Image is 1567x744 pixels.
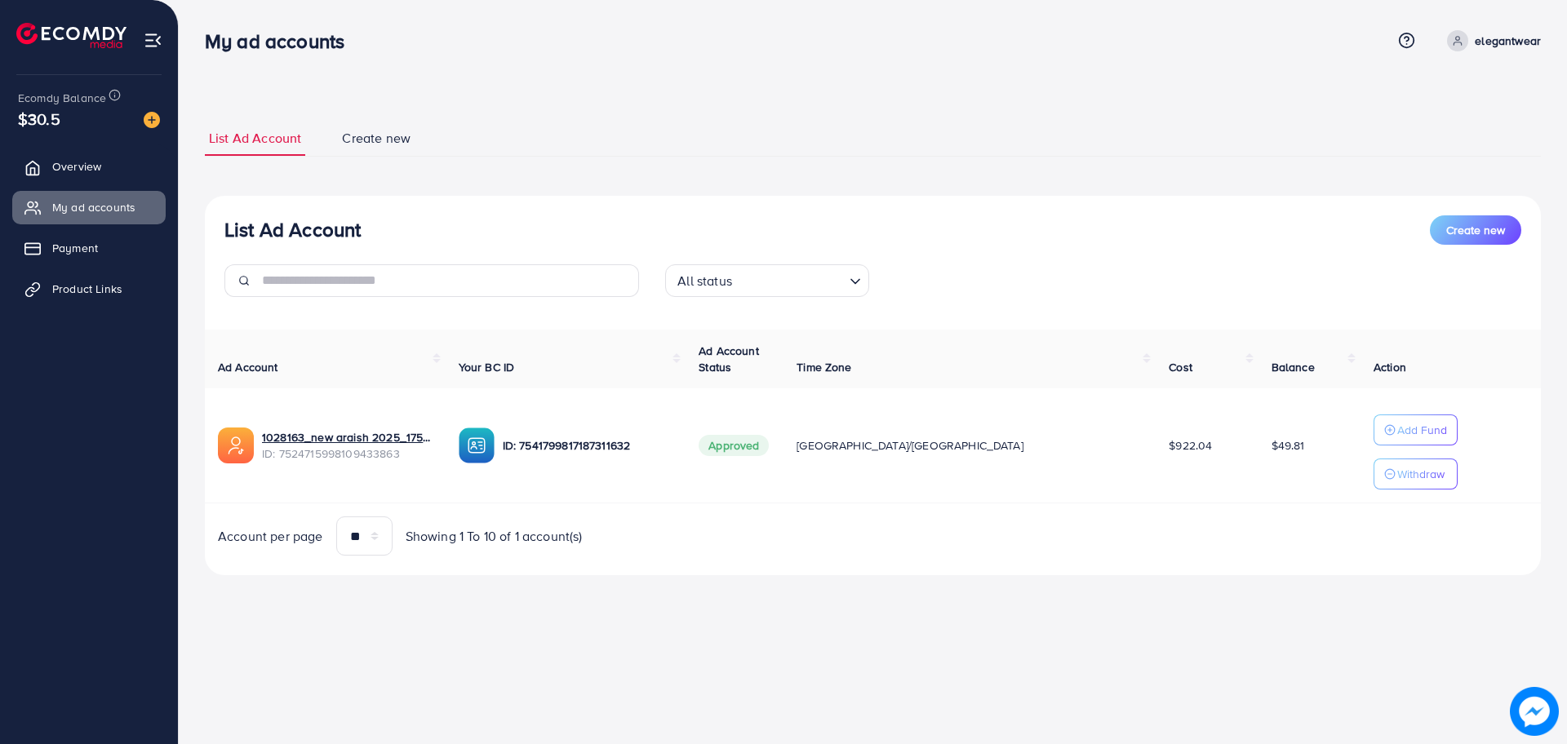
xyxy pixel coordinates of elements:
span: Action [1374,359,1406,375]
span: Cost [1169,359,1192,375]
img: ic-ads-acc.e4c84228.svg [218,427,254,463]
button: Create new [1430,215,1521,245]
span: $49.81 [1272,437,1305,454]
button: Withdraw [1374,458,1458,489]
span: Product Links [52,281,122,297]
a: Overview [12,150,166,183]
p: ID: 7541799817187311632 [503,436,673,455]
img: image [1510,687,1559,736]
span: List Ad Account [209,129,301,148]
span: Ad Account [218,359,278,375]
h3: List Ad Account [224,218,361,241]
span: Overview [52,158,101,175]
span: Account per page [218,527,323,546]
span: Balance [1272,359,1315,375]
p: Withdraw [1397,464,1445,484]
img: logo [16,23,127,48]
span: My ad accounts [52,199,135,215]
span: All status [674,269,735,293]
a: Payment [12,232,166,264]
span: Create new [342,129,411,148]
span: Showing 1 To 10 of 1 account(s) [406,527,583,546]
span: Ecomdy Balance [18,90,106,106]
span: Your BC ID [459,359,515,375]
a: My ad accounts [12,191,166,224]
a: elegantwear [1440,30,1541,51]
span: Time Zone [797,359,851,375]
span: Payment [52,240,98,256]
div: <span class='underline'>1028163_new araish 2025_1751984578903</span></br>7524715998109433863 [262,429,433,463]
a: 1028163_new araish 2025_1751984578903 [262,429,433,445]
span: Approved [699,435,769,456]
span: ID: 7524715998109433863 [262,445,433,462]
a: Product Links [12,272,166,305]
span: [GEOGRAPHIC_DATA]/[GEOGRAPHIC_DATA] [797,437,1023,454]
p: Add Fund [1397,420,1447,440]
img: ic-ba-acc.ded83a64.svg [459,427,495,463]
h3: My ad accounts [205,29,357,53]
button: Add Fund [1374,414,1458,445]
input: Search for option [737,266,843,293]
p: elegantwear [1475,31,1541,51]
div: Search for option [665,264,869,297]
span: $30.5 [18,107,60,131]
span: Create new [1446,222,1505,238]
span: $922.04 [1169,437,1212,454]
span: Ad Account Status [699,343,759,375]
img: image [144,112,160,128]
img: menu [144,31,162,50]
